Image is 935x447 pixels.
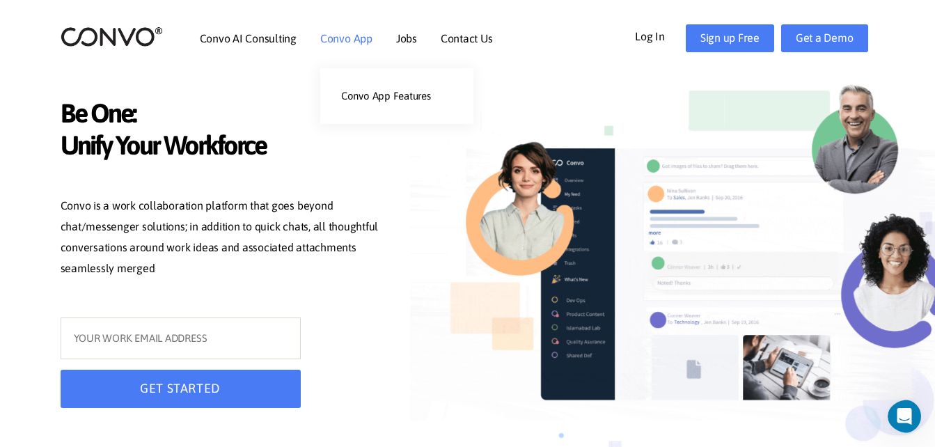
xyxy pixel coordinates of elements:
a: Log In [635,24,686,47]
a: Convo App [320,33,372,44]
a: Jobs [396,33,417,44]
span: Unify Your Workforce [61,130,388,165]
a: Convo App Features [320,82,473,110]
button: GET STARTED [61,370,301,408]
a: Get a Demo [781,24,868,52]
a: Sign up Free [686,24,774,52]
a: Contact Us [441,33,493,44]
a: Convo AI Consulting [200,33,297,44]
p: Convo is a work collaboration platform that goes beyond chat/messenger solutions; in addition to ... [61,196,388,282]
input: YOUR WORK EMAIL ADDRESS [61,317,301,359]
span: Be One: [61,97,388,133]
img: logo_2.png [61,26,163,47]
iframe: Intercom live chat [888,400,931,433]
